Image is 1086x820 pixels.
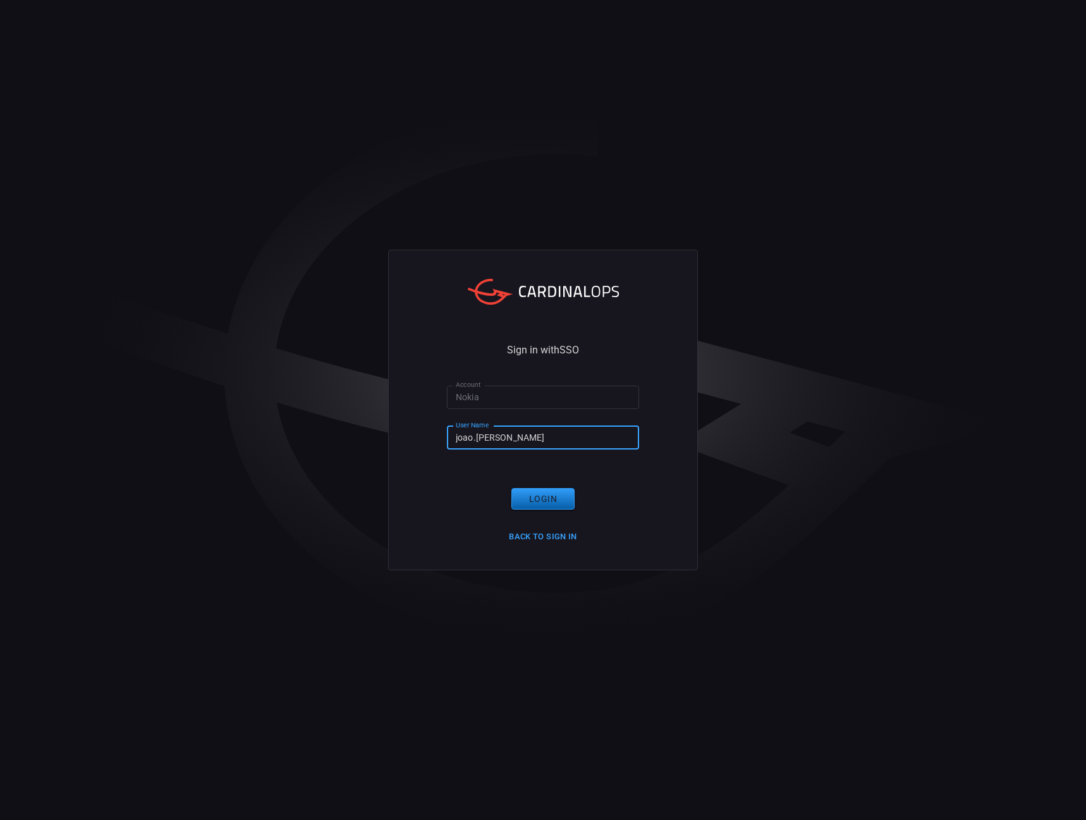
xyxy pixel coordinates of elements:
[511,488,575,510] button: Login
[501,527,585,547] button: Back to Sign in
[447,426,639,450] input: Type your user name
[507,345,579,355] span: Sign in with SSO
[456,420,489,430] label: User Name
[447,386,639,409] input: Type your account
[456,380,481,389] label: Account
